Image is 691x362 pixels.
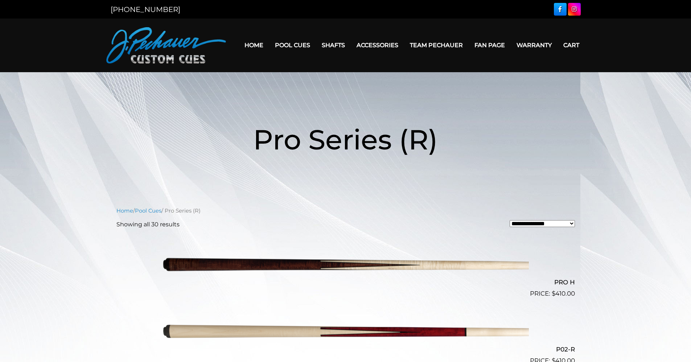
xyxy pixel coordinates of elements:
span: $ [552,290,555,297]
img: PRO H [163,235,529,296]
p: Showing all 30 results [116,220,180,229]
a: Team Pechauer [404,36,469,54]
a: Accessories [351,36,404,54]
h2: PRO H [116,276,575,289]
a: Shafts [316,36,351,54]
a: Home [116,207,133,214]
nav: Breadcrumb [116,207,575,215]
h2: P02-R [116,342,575,356]
bdi: 410.00 [552,290,575,297]
a: Home [239,36,269,54]
a: [PHONE_NUMBER] [111,5,180,14]
a: Cart [558,36,585,54]
span: Pro Series (R) [253,123,438,156]
a: Pool Cues [269,36,316,54]
select: Shop order [510,220,575,227]
a: PRO H $410.00 [116,235,575,299]
a: Pool Cues [135,207,161,214]
img: Pechauer Custom Cues [106,27,226,63]
a: Fan Page [469,36,511,54]
a: Warranty [511,36,558,54]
